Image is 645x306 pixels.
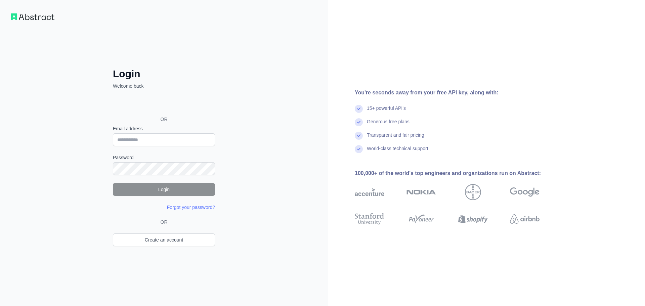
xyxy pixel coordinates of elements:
img: bayer [465,184,481,200]
p: Welcome back [113,83,215,89]
div: You're seconds away from your free API key, along with: [355,89,561,97]
img: nokia [406,184,436,200]
img: shopify [458,212,488,226]
button: Login [113,183,215,196]
div: Transparent and fair pricing [367,132,424,145]
img: check mark [355,145,363,153]
div: World-class technical support [367,145,428,159]
img: payoneer [406,212,436,226]
div: 15+ powerful API's [367,105,406,118]
div: 100,000+ of the world's top engineers and organizations run on Abstract: [355,169,561,177]
iframe: Sign in with Google Button [110,97,217,112]
div: Generous free plans [367,118,410,132]
a: Create an account [113,233,215,246]
label: Password [113,154,215,161]
h2: Login [113,68,215,80]
img: airbnb [510,212,540,226]
span: OR [155,116,173,123]
img: check mark [355,105,363,113]
img: accenture [355,184,384,200]
img: check mark [355,132,363,140]
img: Workflow [11,13,54,20]
label: Email address [113,125,215,132]
img: check mark [355,118,363,126]
a: Forgot your password? [167,205,215,210]
img: stanford university [355,212,384,226]
img: google [510,184,540,200]
span: OR [158,219,170,225]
